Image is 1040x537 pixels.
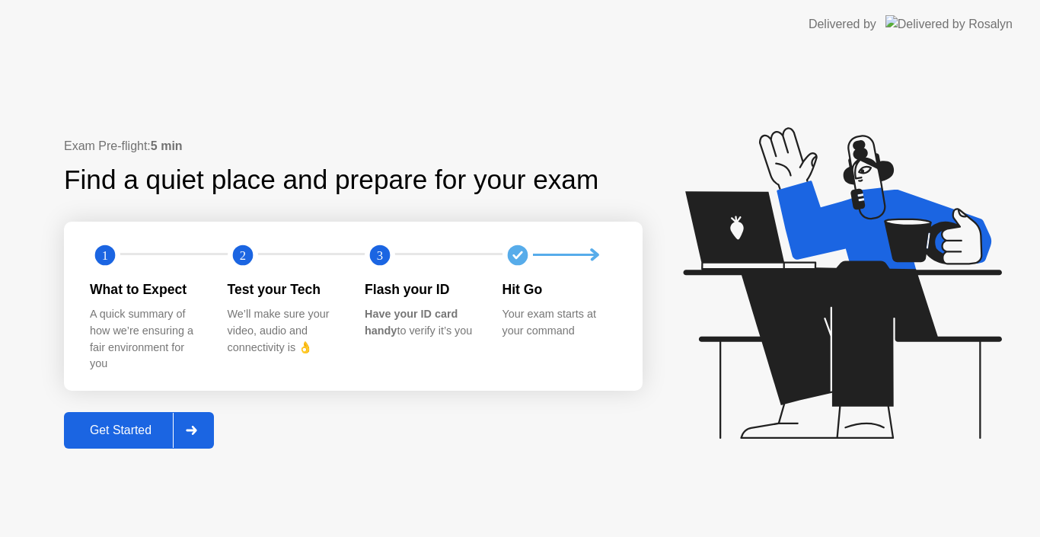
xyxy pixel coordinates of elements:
div: What to Expect [90,280,203,299]
div: Find a quiet place and prepare for your exam [64,160,601,200]
text: 3 [377,248,383,263]
button: Get Started [64,412,214,449]
div: Hit Go [502,280,616,299]
div: Delivered by [809,15,876,34]
div: to verify it’s you [365,306,478,339]
img: Delivered by Rosalyn [885,15,1013,33]
div: Your exam starts at your command [502,306,616,339]
b: Have your ID card handy [365,308,458,337]
div: A quick summary of how we’re ensuring a fair environment for you [90,306,203,372]
b: 5 min [151,139,183,152]
div: Test your Tech [228,280,341,299]
div: We’ll make sure your video, audio and connectivity is 👌 [228,306,341,356]
div: Exam Pre-flight: [64,137,643,155]
text: 2 [239,248,245,263]
text: 1 [102,248,108,263]
div: Get Started [69,424,173,437]
div: Flash your ID [365,280,478,299]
